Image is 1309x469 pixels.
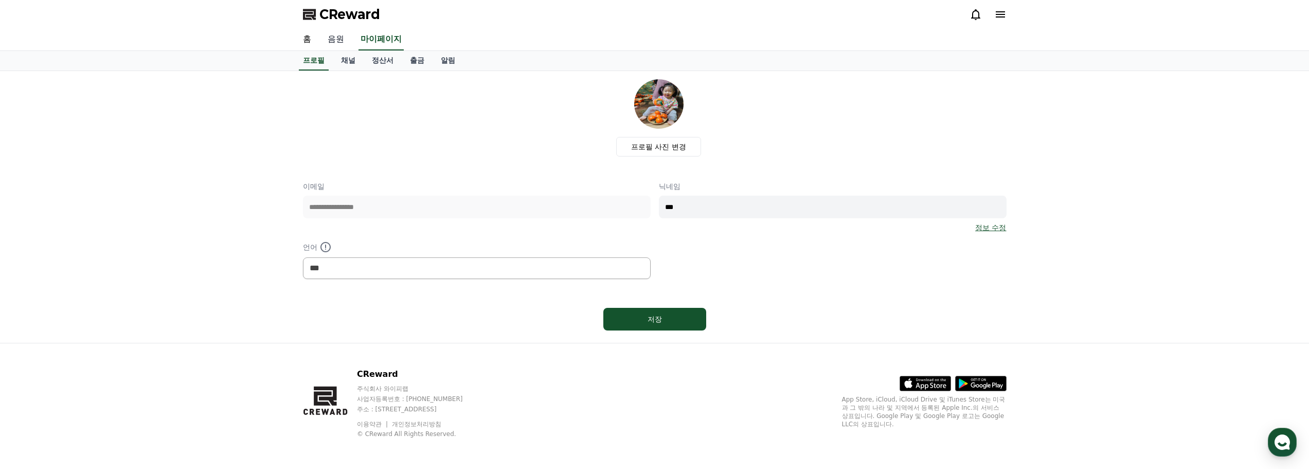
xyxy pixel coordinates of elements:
p: © CReward All Rights Reserved. [357,430,482,438]
button: 저장 [603,308,706,331]
a: 이용약관 [357,421,389,428]
a: 홈 [3,326,68,352]
div: 저장 [624,314,686,324]
span: 대화 [94,342,106,351]
a: 음원 [319,29,352,50]
a: 정산서 [364,51,402,71]
a: 정보 수정 [975,222,1006,233]
a: 대화 [68,326,133,352]
p: 사업자등록번호 : [PHONE_NUMBER] [357,395,482,403]
p: 이메일 [303,181,651,192]
label: 프로필 사진 변경 [616,137,701,157]
p: 주소 : [STREET_ADDRESS] [357,405,482,413]
a: CReward [303,6,380,23]
a: 알림 [433,51,463,71]
img: profile_image [634,79,684,129]
a: 프로필 [299,51,329,71]
span: 홈 [32,342,39,350]
a: 채널 [333,51,364,71]
p: 주식회사 와이피랩 [357,385,482,393]
a: 마이페이지 [358,29,404,50]
span: 설정 [159,342,171,350]
p: 언어 [303,241,651,253]
p: 닉네임 [659,181,1007,192]
p: App Store, iCloud, iCloud Drive 및 iTunes Store는 미국과 그 밖의 나라 및 지역에서 등록된 Apple Inc.의 서비스 상표입니다. Goo... [842,395,1007,428]
a: 출금 [402,51,433,71]
p: CReward [357,368,482,380]
a: 개인정보처리방침 [392,421,441,428]
a: 설정 [133,326,198,352]
span: CReward [319,6,380,23]
a: 홈 [295,29,319,50]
